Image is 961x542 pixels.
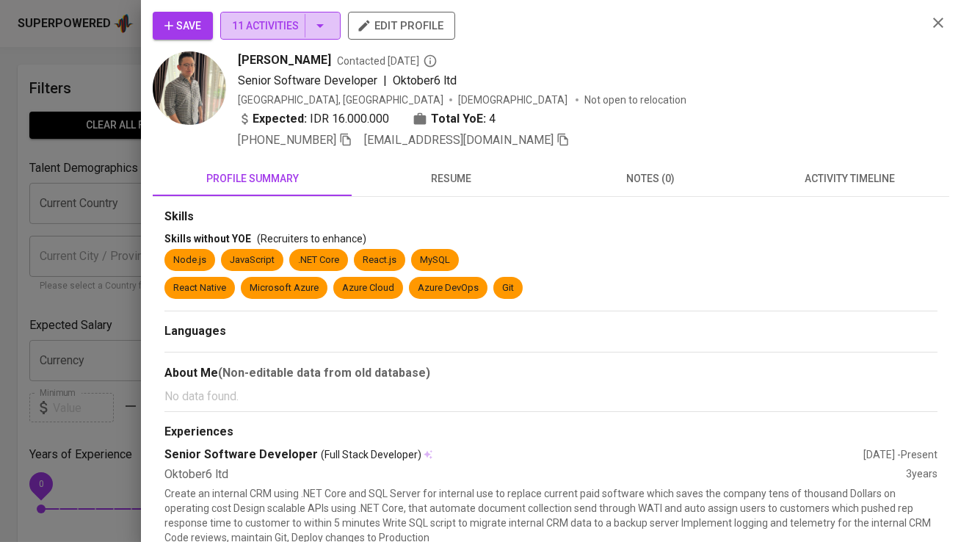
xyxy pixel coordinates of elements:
[502,281,514,295] div: Git
[431,110,486,128] b: Total YoE:
[420,253,450,267] div: MySQL
[164,447,863,463] div: Senior Software Developer
[489,110,496,128] span: 4
[321,447,421,462] span: (Full Stack Developer)
[458,93,570,107] span: [DEMOGRAPHIC_DATA]
[232,17,329,35] span: 11 Activities
[164,209,938,225] div: Skills
[360,16,443,35] span: edit profile
[393,73,457,87] span: Oktober6 ltd
[560,170,741,188] span: notes (0)
[360,170,542,188] span: resume
[418,281,479,295] div: Azure DevOps
[173,281,226,295] div: React Native
[363,253,396,267] div: React.js
[863,447,938,462] div: [DATE] - Present
[250,281,319,295] div: Microsoft Azure
[238,51,331,69] span: [PERSON_NAME]
[348,19,455,31] a: edit profile
[164,323,938,340] div: Languages
[238,93,443,107] div: [GEOGRAPHIC_DATA], [GEOGRAPHIC_DATA]
[218,366,430,380] b: (Non-editable data from old database)
[162,170,343,188] span: profile summary
[173,253,206,267] div: Node.js
[153,51,226,125] img: ecd00a2b9cf7766ec87f09ba66cba3ab.jfif
[230,253,275,267] div: JavaScript
[238,73,377,87] span: Senior Software Developer
[220,12,341,40] button: 11 Activities
[238,110,389,128] div: IDR 16.000.000
[164,388,938,405] p: No data found.
[423,54,438,68] svg: By Batam recruiter
[342,281,394,295] div: Azure Cloud
[253,110,307,128] b: Expected:
[337,54,438,68] span: Contacted [DATE]
[164,466,906,483] div: Oktober6 ltd
[164,364,938,382] div: About Me
[348,12,455,40] button: edit profile
[584,93,686,107] p: Not open to relocation
[383,72,387,90] span: |
[164,424,938,441] div: Experiences
[906,466,938,483] div: 3 years
[759,170,940,188] span: activity timeline
[164,17,201,35] span: Save
[164,233,251,245] span: Skills without YOE
[238,133,336,147] span: [PHONE_NUMBER]
[257,233,366,245] span: (Recruiters to enhance)
[153,12,213,40] button: Save
[364,133,554,147] span: [EMAIL_ADDRESS][DOMAIN_NAME]
[298,253,339,267] div: .NET Core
